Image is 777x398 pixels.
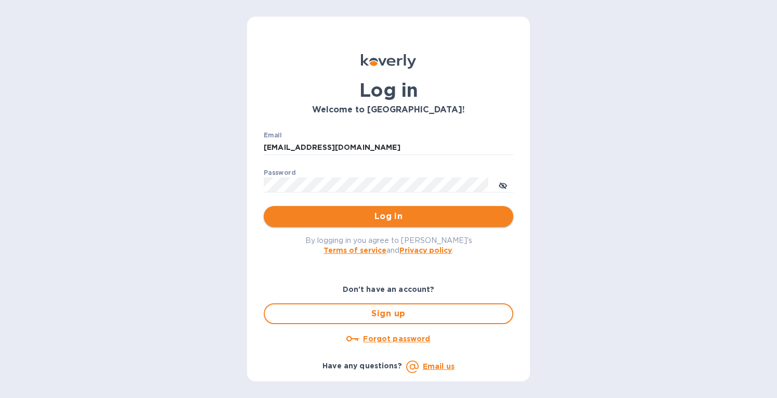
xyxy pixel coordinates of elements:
[272,210,505,223] span: Log in
[264,132,282,138] label: Email
[264,206,513,227] button: Log in
[423,362,455,370] a: Email us
[305,236,472,254] span: By logging in you agree to [PERSON_NAME]'s and .
[343,285,435,293] b: Don't have an account?
[264,79,513,101] h1: Log in
[273,307,504,320] span: Sign up
[322,362,402,370] b: Have any questions?
[399,246,452,254] a: Privacy policy
[363,335,430,343] u: Forgot password
[323,246,386,254] a: Terms of service
[264,170,295,176] label: Password
[264,105,513,115] h3: Welcome to [GEOGRAPHIC_DATA]!
[264,140,513,156] input: Enter email address
[264,303,513,324] button: Sign up
[493,174,513,195] button: toggle password visibility
[361,54,416,69] img: Koverly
